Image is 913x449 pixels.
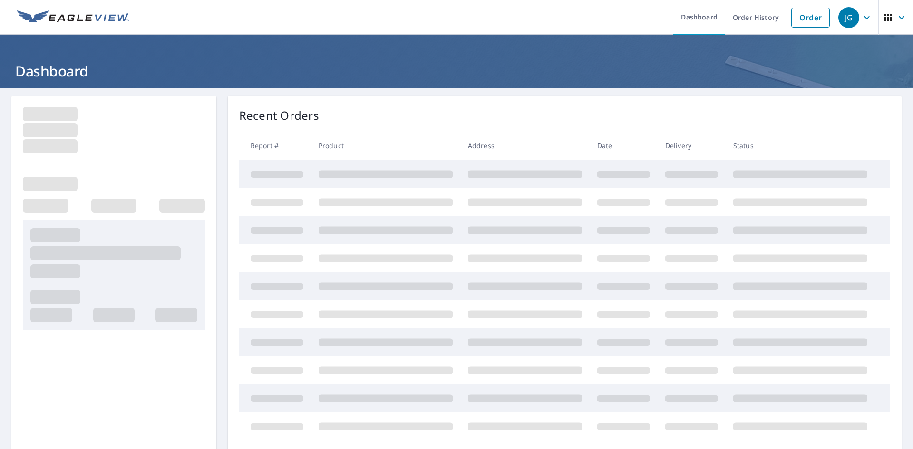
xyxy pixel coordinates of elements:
th: Date [590,132,658,160]
a: Order [791,8,830,28]
th: Product [311,132,460,160]
div: JG [838,7,859,28]
th: Report # [239,132,311,160]
p: Recent Orders [239,107,319,124]
th: Delivery [658,132,726,160]
h1: Dashboard [11,61,902,81]
img: EV Logo [17,10,129,25]
th: Status [726,132,875,160]
th: Address [460,132,590,160]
